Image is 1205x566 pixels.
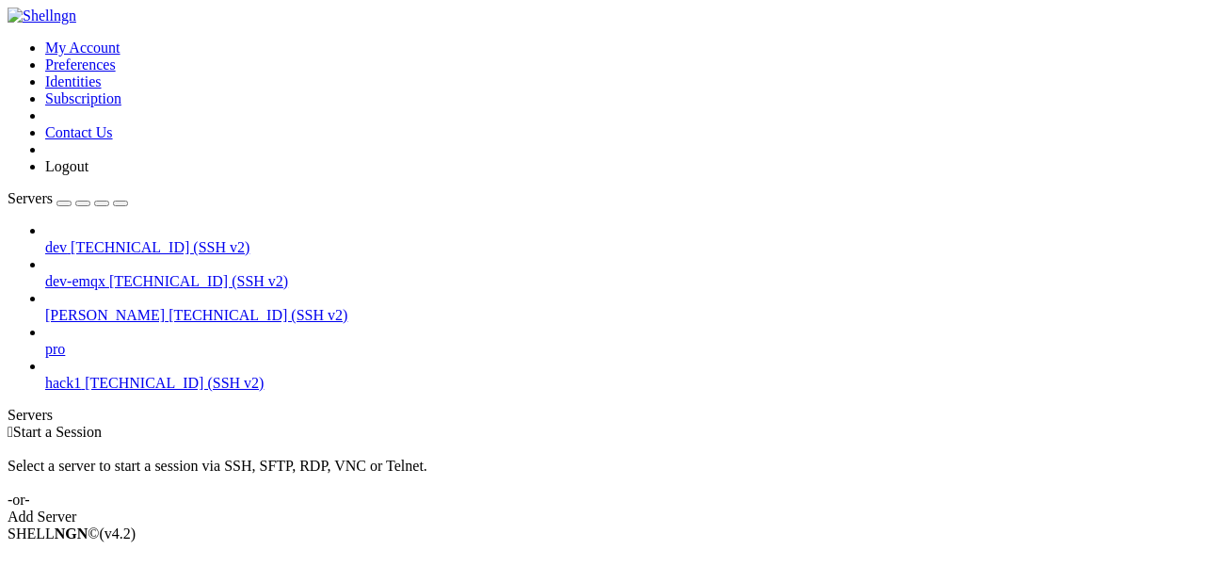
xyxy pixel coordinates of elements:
[8,509,1197,526] div: Add Server
[45,273,1197,290] a: dev-emqx [TECHNICAL_ID] (SSH v2)
[45,375,1197,392] a: hack1 [TECHNICAL_ID] (SSH v2)
[8,190,128,206] a: Servers
[45,222,1197,256] li: dev [TECHNICAL_ID] (SSH v2)
[8,407,1197,424] div: Servers
[45,57,116,73] a: Preferences
[55,526,88,542] b: NGN
[45,341,1197,358] a: pro
[45,307,1197,324] a: [PERSON_NAME] [TECHNICAL_ID] (SSH v2)
[45,290,1197,324] li: [PERSON_NAME] [TECHNICAL_ID] (SSH v2)
[45,358,1197,392] li: hack1 [TECHNICAL_ID] (SSH v2)
[45,273,105,289] span: dev-emqx
[45,375,81,391] span: hack1
[45,239,1197,256] a: dev [TECHNICAL_ID] (SSH v2)
[13,424,102,440] span: Start a Session
[45,158,88,174] a: Logout
[85,375,264,391] span: [TECHNICAL_ID] (SSH v2)
[100,526,137,542] span: 4.2.0
[45,341,65,357] span: pro
[45,73,102,89] a: Identities
[45,239,67,255] span: dev
[45,90,121,106] a: Subscription
[8,424,13,440] span: 
[45,124,113,140] a: Contact Us
[8,526,136,542] span: SHELL ©
[8,8,76,24] img: Shellngn
[45,256,1197,290] li: dev-emqx [TECHNICAL_ID] (SSH v2)
[45,40,120,56] a: My Account
[45,307,165,323] span: [PERSON_NAME]
[169,307,347,323] span: [TECHNICAL_ID] (SSH v2)
[109,273,288,289] span: [TECHNICAL_ID] (SSH v2)
[8,441,1197,509] div: Select a server to start a session via SSH, SFTP, RDP, VNC or Telnet. -or-
[45,324,1197,358] li: pro
[8,190,53,206] span: Servers
[71,239,249,255] span: [TECHNICAL_ID] (SSH v2)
